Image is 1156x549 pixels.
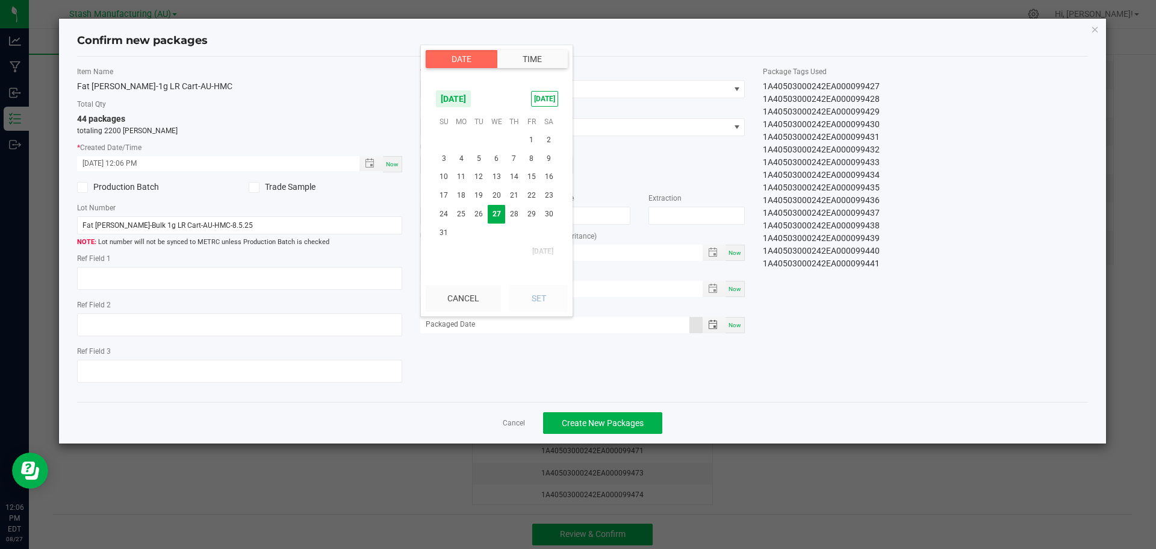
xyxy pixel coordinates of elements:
span: 29 [523,205,540,224]
span: 27 [488,205,505,224]
div: 1A40503000242EA000099429 [763,105,1088,118]
span: 26 [470,205,488,224]
span: 20 [488,186,505,205]
label: Serving Size [535,193,631,204]
span: 44 packages [77,114,125,124]
td: Tuesday, August 26, 2025 [470,205,488,224]
span: Lot number will not be synced to METRC unless Production Batch is checked [77,237,402,248]
label: Created Date/Time [77,142,402,153]
label: Use By Date [420,231,745,242]
td: Tuesday, August 12, 2025 [470,168,488,186]
label: Area of New Pkg [420,66,745,77]
button: Time tab [497,50,568,68]
span: Select location [421,119,730,136]
span: Now [386,161,399,168]
span: Toggle popup [703,245,726,261]
td: Saturday, August 16, 2025 [540,168,558,186]
td: Tuesday, August 19, 2025 [470,186,488,205]
span: 22 [523,186,540,205]
td: Saturday, August 2, 2025 [540,131,558,149]
span: 19 [470,186,488,205]
td: Friday, August 1, 2025 [523,131,540,149]
span: 15 [523,168,540,186]
span: 5 [470,149,488,168]
td: Monday, August 18, 2025 [453,186,470,205]
button: Create New Packages [543,412,662,434]
th: Su [435,113,453,131]
span: 2 [540,131,558,149]
h4: Confirm new packages [77,33,1089,49]
div: 1A40503000242EA000099433 [763,156,1088,169]
div: 1A40503000242EA000099439 [763,232,1088,245]
span: 6 [488,149,505,168]
div: 1A40503000242EA000099432 [763,143,1088,156]
iframe: Resource center [12,453,48,489]
span: 11 [453,168,470,186]
th: Mo [453,113,470,131]
span: Toggle popup [703,281,726,297]
span: 7 [505,149,523,168]
div: 1A40503000242EA000099434 [763,169,1088,181]
div: Fat [PERSON_NAME]-1g LR Cart-AU-HMC [77,80,402,93]
label: Location [420,104,745,115]
th: Tu [470,113,488,131]
span: 14 [505,168,523,186]
span: [DATE] [531,91,558,107]
label: Ref Field 3 [77,346,402,357]
span: 21 [505,186,523,205]
div: 1A40503000242EA000099440 [763,245,1088,257]
div: 1A40503000242EA000099428 [763,93,1088,105]
label: Lot Number [77,202,402,213]
td: Friday, August 8, 2025 [523,149,540,168]
td: Sunday, August 31, 2025 [435,224,453,242]
span: 9 [540,149,558,168]
span: 8 [523,149,540,168]
button: Cancel [426,285,501,312]
span: Toggle popup [359,156,383,171]
span: NO DATA FOUND [420,118,745,136]
span: 23 [540,186,558,205]
td: Thursday, August 28, 2025 [505,205,523,224]
span: 24 [435,205,453,224]
span: 17 [435,186,453,205]
span: 25 [453,205,470,224]
a: Cancel [503,418,525,428]
td: Thursday, August 7, 2025 [505,149,523,168]
td: Monday, August 11, 2025 [453,168,470,186]
td: Sunday, August 10, 2025 [435,168,453,186]
input: Created Datetime [77,156,347,171]
label: Production Date [420,267,745,278]
label: Ref Field 1 [77,253,402,264]
div: 1A40503000242EA000099437 [763,207,1088,219]
td: Sunday, August 3, 2025 [435,149,453,168]
span: 18 [453,186,470,205]
td: Monday, August 25, 2025 [453,205,470,224]
label: Item Name [77,66,402,77]
td: Wednesday, August 6, 2025 [488,149,505,168]
span: Flower Packaging Room [421,81,730,98]
span: 4 [453,149,470,168]
label: Trade Sample [249,181,402,193]
p: totaling 2200 [PERSON_NAME] [77,125,402,136]
span: 3 [435,149,453,168]
span: Now [729,322,741,328]
td: Thursday, August 14, 2025 [505,168,523,186]
td: Thursday, August 21, 2025 [505,186,523,205]
th: Th [505,113,523,131]
label: Total Qty [77,99,402,110]
span: 13 [488,168,505,186]
td: Wednesday, August 27, 2025 [488,205,505,224]
td: Saturday, August 9, 2025 [540,149,558,168]
span: Now [729,249,741,256]
span: 31 [435,224,453,242]
td: Tuesday, August 5, 2025 [470,149,488,168]
td: Saturday, August 30, 2025 [540,205,558,224]
div: 1A40503000242EA000099427 [763,80,1088,93]
td: Friday, August 15, 2025 [523,168,540,186]
td: Monday, August 4, 2025 [453,149,470,168]
th: Sa [540,113,558,131]
span: Create New Packages [562,418,644,428]
span: Now [729,286,741,292]
div: 1A40503000242EA000099431 [763,131,1088,143]
td: Saturday, August 23, 2025 [540,186,558,205]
